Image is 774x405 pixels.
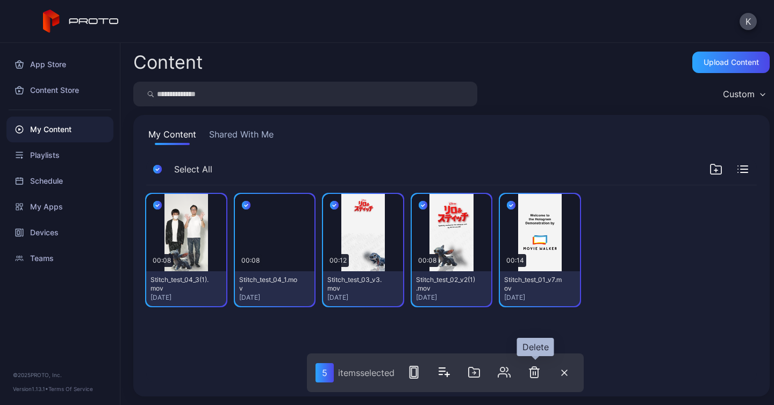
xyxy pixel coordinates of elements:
[6,142,113,168] a: Playlists
[6,77,113,103] a: Content Store
[692,52,770,73] button: Upload Content
[718,82,770,106] button: Custom
[174,163,212,176] span: Select All
[704,58,759,67] div: Upload Content
[13,371,107,379] div: © 2025 PROTO, Inc.
[146,271,226,306] button: Stitch_test_04_3(1).mov[DATE]
[327,293,399,302] div: [DATE]
[412,271,492,306] button: Stitch_test_02_v2(1).mov[DATE]
[13,386,48,392] span: Version 1.13.1 •
[48,386,93,392] a: Terms Of Service
[207,128,276,145] button: Shared With Me
[6,220,113,245] a: Devices
[504,276,563,293] div: Stitch_test_01_v7.mov
[239,293,311,302] div: [DATE]
[239,276,298,293] div: Stitch_test_04_1.mov
[6,52,113,77] a: App Store
[500,271,580,306] button: Stitch_test_01_v7.mov[DATE]
[6,245,113,271] a: Teams
[338,367,395,378] div: item s selected
[316,363,334,382] div: 5
[416,276,475,293] div: Stitch_test_02_v2(1).mov
[235,271,315,306] button: Stitch_test_04_1.mov[DATE]
[146,128,198,145] button: My Content
[416,293,488,302] div: [DATE]
[6,168,113,194] a: Schedule
[327,276,386,293] div: Stitch_test_03_v3.mov
[133,53,203,71] div: Content
[150,293,222,302] div: [DATE]
[323,271,403,306] button: Stitch_test_03_v3.mov[DATE]
[504,293,576,302] div: [DATE]
[150,276,210,293] div: Stitch_test_04_3(1).mov
[6,117,113,142] a: My Content
[517,338,554,356] div: Delete
[723,89,755,99] div: Custom
[6,194,113,220] a: My Apps
[740,13,757,30] button: K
